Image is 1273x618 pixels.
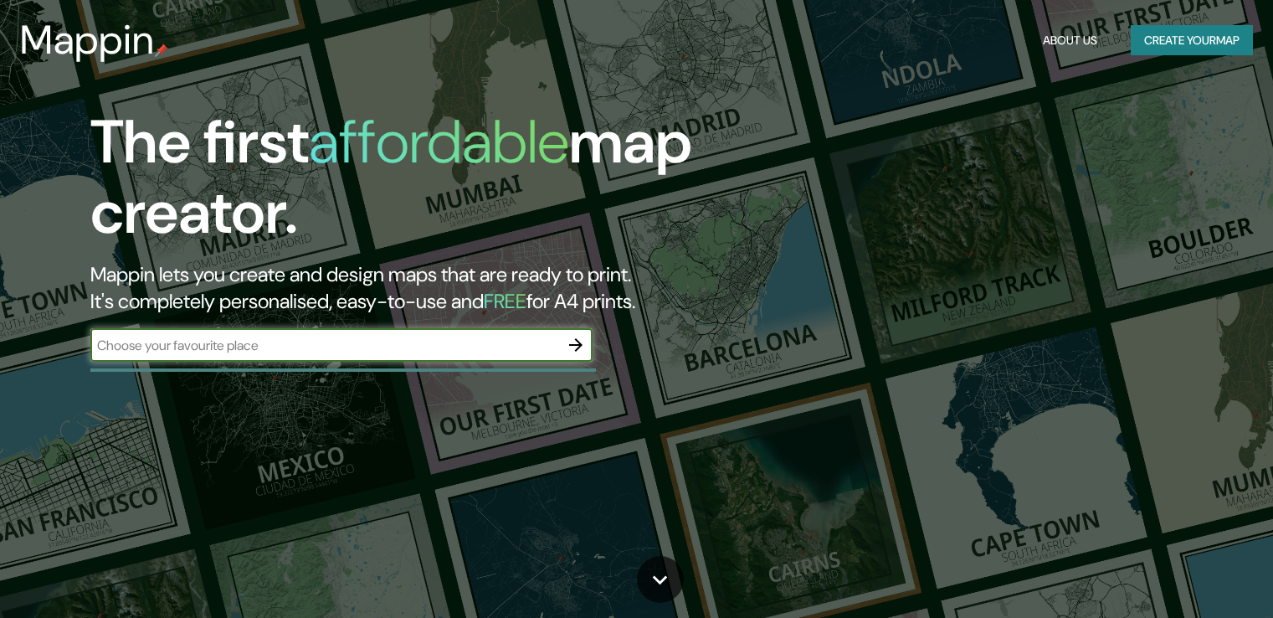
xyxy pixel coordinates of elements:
h2: Mappin lets you create and design maps that are ready to print. It's completely personalised, eas... [90,261,727,315]
img: mappin-pin [155,44,168,57]
button: Create yourmap [1131,25,1253,56]
button: About Us [1036,25,1104,56]
h1: affordable [309,103,569,181]
h5: FREE [484,288,526,314]
input: Choose your favourite place [90,336,559,355]
h1: The first map creator. [90,107,727,261]
h3: Mappin [20,17,155,64]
